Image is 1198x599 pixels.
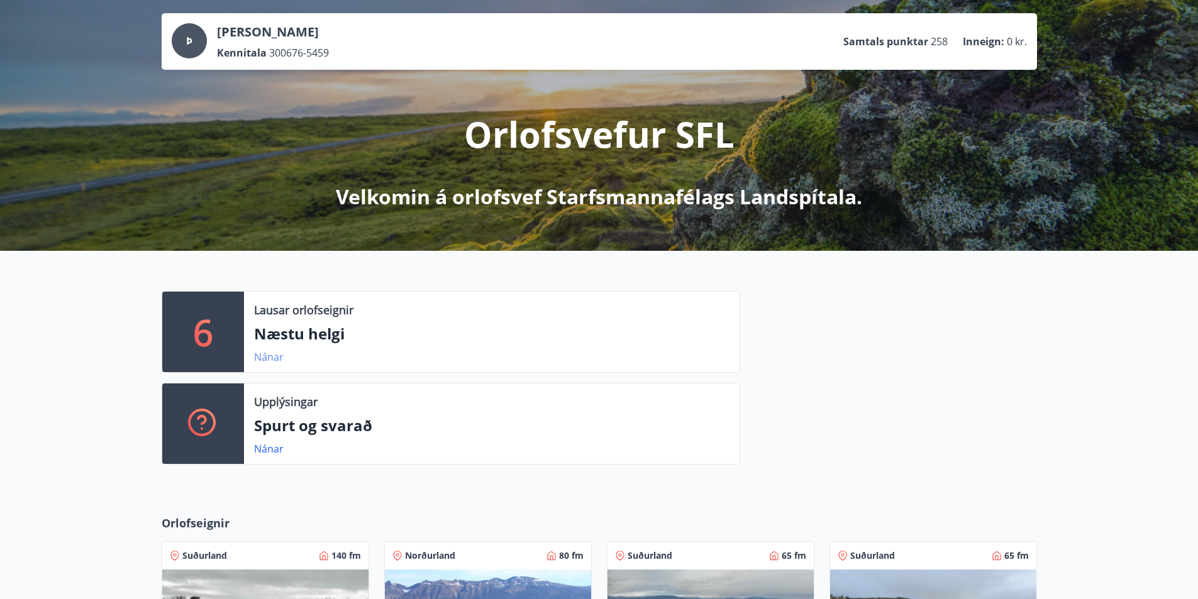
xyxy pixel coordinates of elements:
span: Þ [186,34,192,48]
span: 65 fm [782,549,806,562]
span: 80 fm [559,549,584,562]
span: Norðurland [405,549,455,562]
span: 140 fm [331,549,361,562]
p: Orlofsvefur SFL [464,110,735,158]
p: Kennitala [217,46,267,60]
p: Inneign : [963,35,1004,48]
span: Orlofseignir [162,515,230,531]
a: Nánar [254,442,284,456]
p: Samtals punktar [843,35,928,48]
span: Suðurland [850,549,895,562]
p: Upplýsingar [254,393,318,410]
p: Spurt og svarað [254,415,729,436]
p: 6 [193,308,213,356]
span: 300676-5459 [269,46,329,60]
span: Suðurland [628,549,672,562]
span: Suðurland [182,549,227,562]
p: Velkomin á orlofsvef Starfsmannafélags Landspítala. [336,183,862,211]
span: 0 kr. [1007,35,1027,48]
a: Nánar [254,350,284,364]
p: [PERSON_NAME] [217,23,329,41]
p: Næstu helgi [254,323,729,344]
span: 65 fm [1004,549,1029,562]
span: 258 [931,35,948,48]
p: Lausar orlofseignir [254,302,353,318]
